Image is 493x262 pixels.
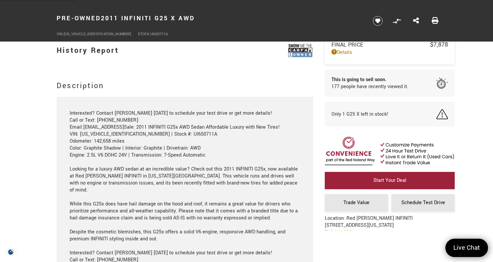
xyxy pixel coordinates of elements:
[445,239,488,257] a: Live Chat
[331,76,408,83] span: This is going to sell soon.
[391,194,455,211] a: Schedule Test Drive
[343,199,369,206] span: Trade Value
[325,194,388,211] a: Trade Value
[331,83,408,90] span: 177 people have recently viewed it.
[373,177,406,184] span: Start Your Deal
[64,32,131,37] span: [US_VEHICLE_IDENTIFICATION_NUMBER]
[288,42,313,59] img: Show me the Carfax
[413,17,419,25] a: Share this Pre-Owned 2011 INFINITI G25 X AWD
[401,199,445,206] span: Schedule Test Drive
[57,41,119,60] h2: History Report
[325,229,354,236] a: 719.444.8881
[370,16,385,26] button: Save vehicle
[392,16,402,26] button: Compare vehicle
[331,40,448,49] a: Final Price $7,878
[57,14,101,23] strong: Pre-Owned
[57,80,313,92] h2: Description
[3,248,19,255] section: Click to Open Cookie Consent Modal
[138,32,150,37] span: Stock:
[432,17,438,25] a: Print this Pre-Owned 2011 INFINITI G25 X AWD
[331,111,388,118] span: Only 1 G25 X left in stock!
[331,41,430,49] span: Final Price
[450,243,483,252] span: Live Chat
[331,49,448,56] a: Details
[325,172,455,189] a: Start Your Deal
[57,5,361,32] h1: 2011 INFINITI G25 X AWD
[150,32,168,37] span: UI650711A
[430,40,448,49] span: $7,878
[325,215,413,241] div: Location: Red [PERSON_NAME] INFINITI [STREET_ADDRESS][US_STATE]
[57,32,64,37] span: VIN:
[3,248,19,255] img: Opt-Out Icon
